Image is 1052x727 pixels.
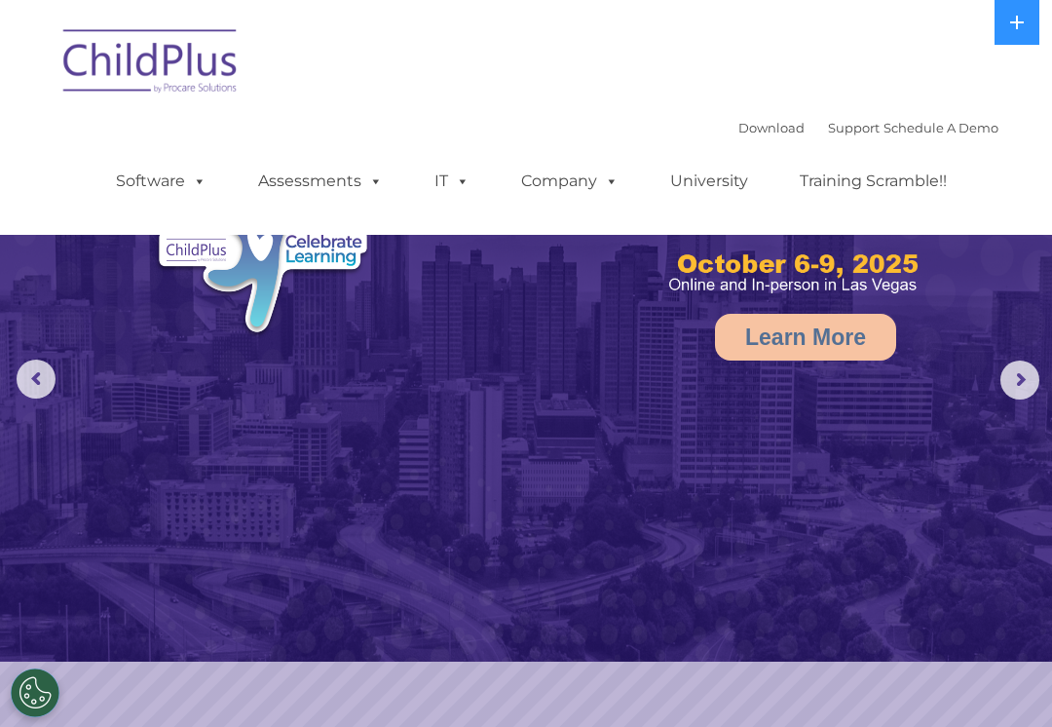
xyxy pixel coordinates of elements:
font: | [738,120,998,135]
a: Software [96,162,226,201]
a: University [651,162,768,201]
a: Learn More [715,314,896,361]
a: Download [738,120,805,135]
a: Schedule A Demo [883,120,998,135]
a: IT [415,162,489,201]
a: Assessments [239,162,402,201]
a: Support [828,120,880,135]
button: Cookies Settings [11,669,59,717]
img: ChildPlus by Procare Solutions [54,16,248,113]
a: Company [502,162,638,201]
a: Training Scramble!! [780,162,966,201]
